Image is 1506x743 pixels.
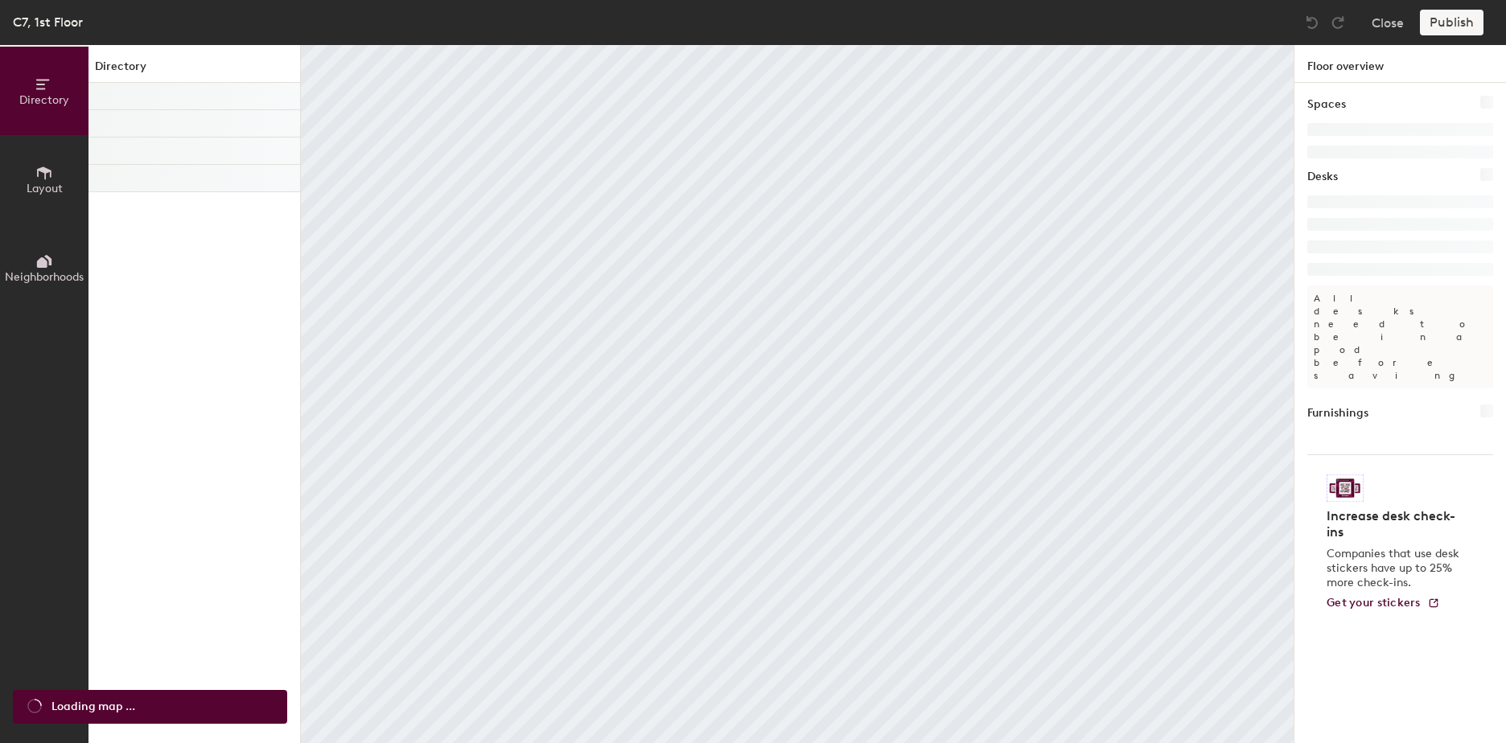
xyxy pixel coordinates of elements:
[51,698,135,716] span: Loading map ...
[88,58,300,83] h1: Directory
[1327,596,1421,610] span: Get your stickers
[1327,474,1364,502] img: Sticker logo
[1307,168,1338,186] h1: Desks
[5,270,84,284] span: Neighborhoods
[1327,547,1464,590] p: Companies that use desk stickers have up to 25% more check-ins.
[19,93,69,107] span: Directory
[1327,597,1440,610] a: Get your stickers
[1294,45,1506,83] h1: Floor overview
[301,45,1294,743] canvas: Map
[1330,14,1346,31] img: Redo
[1307,404,1368,422] h1: Furnishings
[1307,96,1346,113] h1: Spaces
[27,182,63,195] span: Layout
[1307,285,1493,388] p: All desks need to be in a pod before saving
[1372,10,1404,35] button: Close
[13,12,83,32] div: C7, 1st Floor
[1327,508,1464,540] h4: Increase desk check-ins
[1304,14,1320,31] img: Undo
